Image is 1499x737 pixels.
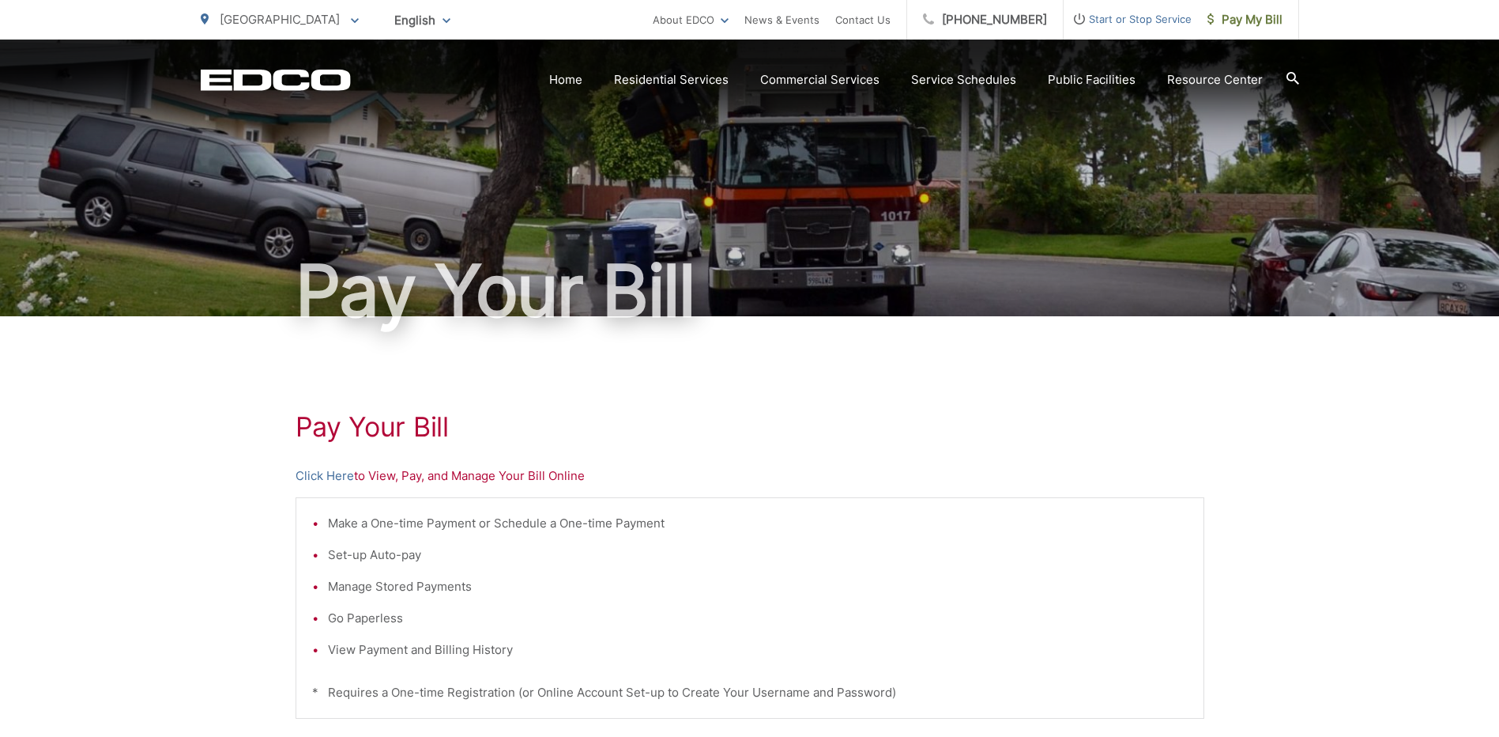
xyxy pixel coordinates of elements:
[328,514,1188,533] li: Make a One-time Payment or Schedule a One-time Payment
[382,6,462,34] span: English
[312,683,1188,702] p: * Requires a One-time Registration (or Online Account Set-up to Create Your Username and Password)
[328,641,1188,660] li: View Payment and Billing History
[1048,70,1136,89] a: Public Facilities
[744,10,819,29] a: News & Events
[1167,70,1263,89] a: Resource Center
[328,609,1188,628] li: Go Paperless
[653,10,729,29] a: About EDCO
[201,69,351,91] a: EDCD logo. Return to the homepage.
[296,411,1204,443] h1: Pay Your Bill
[549,70,582,89] a: Home
[328,577,1188,596] li: Manage Stored Payments
[296,467,354,486] a: Click Here
[835,10,891,29] a: Contact Us
[328,546,1188,565] li: Set-up Auto-pay
[296,467,1204,486] p: to View, Pay, and Manage Your Bill Online
[760,70,879,89] a: Commercial Services
[220,12,340,27] span: [GEOGRAPHIC_DATA]
[201,251,1299,331] h1: Pay Your Bill
[1207,10,1282,29] span: Pay My Bill
[911,70,1016,89] a: Service Schedules
[614,70,729,89] a: Residential Services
